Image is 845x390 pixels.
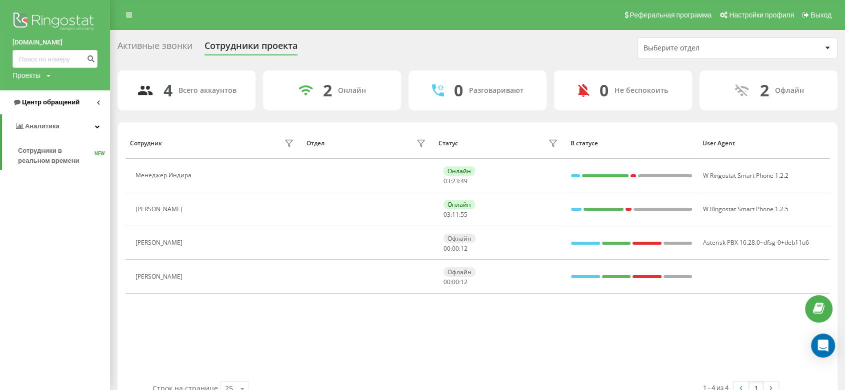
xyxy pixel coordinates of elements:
div: Статус [438,140,457,147]
div: Офлайн [443,234,475,243]
span: Настройки профиля [729,11,794,19]
div: 2 [760,81,769,100]
div: : : [443,245,467,252]
div: Выберите отдел [643,44,763,52]
div: : : [443,211,467,218]
span: W Ringostat Smart Phone 1.2.2 [703,171,788,180]
div: Офлайн [443,267,475,277]
span: 23 [452,177,459,185]
span: 12 [460,244,467,253]
div: 4 [163,81,172,100]
div: 2 [323,81,332,100]
a: Сотрудники в реальном времениNEW [18,142,110,170]
div: Активные звонки [117,40,192,56]
div: 0 [454,81,463,100]
div: User Agent [702,140,824,147]
div: : : [443,279,467,286]
span: 00 [452,244,459,253]
span: 03 [443,210,450,219]
div: Онлайн [443,166,475,176]
span: 49 [460,177,467,185]
img: Ringostat logo [12,10,97,35]
span: 11 [452,210,459,219]
div: Проекты [12,70,40,80]
span: Аналитика [25,122,59,130]
div: Онлайн [338,86,366,95]
div: Онлайн [443,200,475,209]
div: [PERSON_NAME] [135,206,185,213]
span: 12 [460,278,467,286]
div: : : [443,178,467,185]
span: 00 [443,278,450,286]
div: Сотрудник [130,140,162,147]
span: 55 [460,210,467,219]
span: Сотрудники в реальном времени [18,146,94,166]
div: [PERSON_NAME] [135,273,185,280]
span: Реферальная программа [629,11,711,19]
div: Open Intercom Messenger [811,334,835,358]
div: Менеджер Индира [135,172,194,179]
span: Центр обращений [22,98,79,106]
div: Сотрудники проекта [204,40,297,56]
div: В статусе [570,140,692,147]
span: Asterisk PBX 16.28.0~dfsg-0+deb11u6 [703,238,809,247]
a: [DOMAIN_NAME] [12,37,97,47]
span: 03 [443,177,450,185]
span: Выход [810,11,831,19]
div: Офлайн [775,86,804,95]
input: Поиск по номеру [12,50,97,68]
div: [PERSON_NAME] [135,239,185,246]
a: Аналитика [2,114,110,138]
div: 0 [599,81,608,100]
span: 00 [443,244,450,253]
div: Отдел [306,140,324,147]
span: W Ringostat Smart Phone 1.2.5 [703,205,788,213]
span: 00 [452,278,459,286]
div: Не беспокоить [614,86,668,95]
div: Всего аккаунтов [178,86,236,95]
div: Разговаривают [469,86,523,95]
